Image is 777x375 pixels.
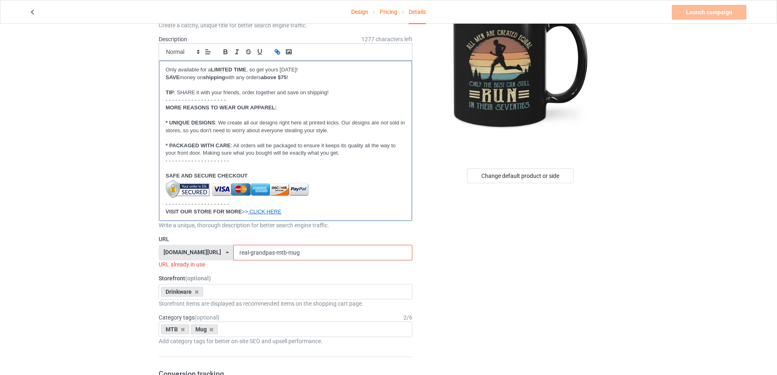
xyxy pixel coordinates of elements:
[203,74,225,80] strong: shipping
[159,313,219,322] label: Category tags
[261,74,287,80] strong: above $75
[166,104,277,111] strong: MORE REASONS TO WEAR OUR APPAREL:
[191,324,218,334] div: Mug
[166,74,179,80] strong: SAVE
[166,200,405,208] p: - - - - - - - - - - - - - - - - - - - -
[467,169,573,183] div: Change default product or side
[159,36,187,42] label: Description
[211,67,246,73] strong: LIMITED TIME
[164,249,221,255] div: [DOMAIN_NAME][URL]
[159,221,412,229] div: Write a unique, thorough description for better search engine traffic.
[159,337,412,345] div: Add category tags for better on-site SEO and upsell performance.
[361,35,412,43] span: 1277 characters left
[166,96,405,104] p: - - - - - - - - - - - - - - - - - - -
[185,275,211,282] span: (optional)
[166,142,230,149] strong: * PACKAGED WITH CARE
[195,314,219,321] span: (optional)
[161,287,203,297] div: Drinkware
[159,260,412,268] div: URL already in use
[159,235,412,243] label: URL
[159,274,412,282] label: Storefront
[403,313,412,322] div: 2 / 6
[166,74,405,82] p: money on with any orders !
[159,21,412,29] div: Create a catchy, unique title for better search engine traffic.
[250,209,281,215] a: CLICK HERE
[166,180,308,198] img: ff-own-secure.png
[166,142,405,157] p: : All orders will be packaged to ensure it keeps its quality all the way to your front door. Maki...
[166,89,405,97] p: : SHARE it with your friends, order together and save on shipping!
[159,300,412,308] div: Storefront items are displayed as recommended items on the shopping cart page.
[166,119,405,134] p: : We create all our designs right here at printed kicks. Our designs are not sold in stores, so y...
[409,0,426,24] div: Details
[166,66,405,74] p: Only available for a , so get yours [DATE]!
[166,209,242,215] strong: VISIT OUR STORE FOR MORE
[351,0,368,23] a: Design
[166,89,174,95] strong: TIP
[166,120,215,126] strong: * UNIQUE DESIGNS
[166,173,248,179] strong: SAFE AND SECURE CHECKOUT
[166,208,405,216] p: >>
[380,0,397,23] a: Pricing
[161,324,189,334] div: MTB
[166,157,405,165] p: - - - - - - - - - - - - - - - - - - - -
